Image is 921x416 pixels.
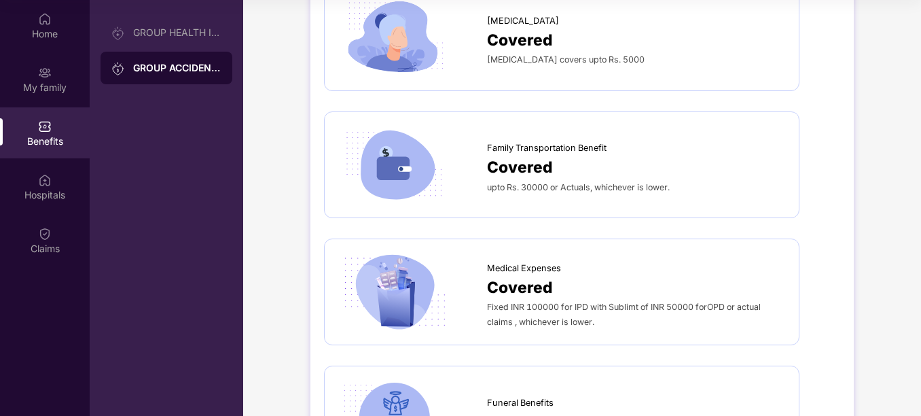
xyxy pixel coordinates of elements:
div: GROUP ACCIDENTAL INSURANCE [133,61,221,75]
img: svg+xml;base64,PHN2ZyB3aWR0aD0iMjAiIGhlaWdodD0iMjAiIHZpZXdCb3g9IjAgMCAyMCAyMCIgZmlsbD0ibm9uZSIgeG... [38,66,52,80]
span: upto Rs. 30000 or Actuals, whichever is lower. [487,182,670,192]
span: Medical Expenses [487,262,561,275]
div: GROUP HEALTH INSURANCE [133,27,221,38]
span: [MEDICAL_DATA] covers upto Rs. 5000 [487,54,645,65]
span: Fixed INR 100000 for IPD with Sublimt of INR 50000 forOPD or actual claims , whichever is lower. [487,302,761,327]
img: svg+xml;base64,PHN2ZyBpZD0iQ2xhaW0iIHhtbG5zPSJodHRwOi8vd3d3LnczLm9yZy8yMDAwL3N2ZyIgd2lkdGg9IjIwIi... [38,227,52,241]
img: svg+xml;base64,PHN2ZyBpZD0iQmVuZWZpdHMiIHhtbG5zPSJodHRwOi8vd3d3LnczLm9yZy8yMDAwL3N2ZyIgd2lkdGg9Ij... [38,120,52,133]
span: [MEDICAL_DATA] [487,14,559,28]
img: svg+xml;base64,PHN2ZyBpZD0iSG9tZSIgeG1sbnM9Imh0dHA6Ly93d3cudzMub3JnLzIwMDAvc3ZnIiB3aWR0aD0iMjAiIG... [38,12,52,26]
span: Covered [487,275,553,300]
span: Funeral Benefits [487,396,554,410]
span: Covered [487,155,553,179]
img: svg+xml;base64,PHN2ZyB3aWR0aD0iMjAiIGhlaWdodD0iMjAiIHZpZXdCb3g9IjAgMCAyMCAyMCIgZmlsbD0ibm9uZSIgeG... [111,62,125,75]
img: icon [338,126,450,204]
img: icon [338,253,450,331]
span: Family Transportation Benefit [487,141,607,155]
img: svg+xml;base64,PHN2ZyBpZD0iSG9zcGl0YWxzIiB4bWxucz0iaHR0cDovL3d3dy53My5vcmcvMjAwMC9zdmciIHdpZHRoPS... [38,173,52,187]
img: svg+xml;base64,PHN2ZyB3aWR0aD0iMjAiIGhlaWdodD0iMjAiIHZpZXdCb3g9IjAgMCAyMCAyMCIgZmlsbD0ibm9uZSIgeG... [111,27,125,40]
span: Covered [487,28,553,52]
